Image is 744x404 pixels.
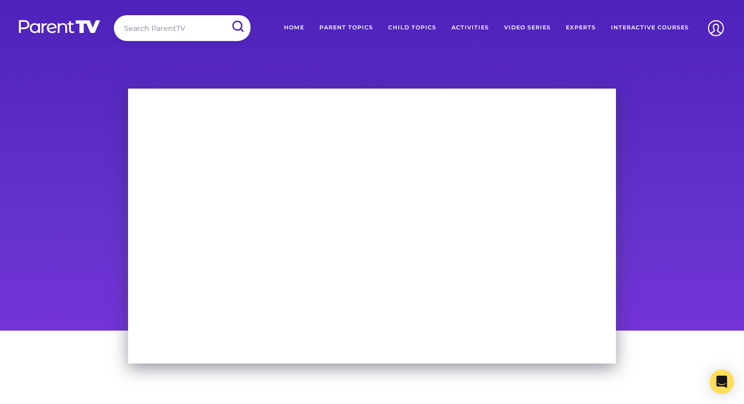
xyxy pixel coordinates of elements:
a: Video Series [497,15,558,41]
a: Parent Topics [312,15,381,41]
a: Experts [558,15,603,41]
a: Home [276,15,312,41]
img: Account [703,15,729,41]
img: parenttv-logo-white.4c85aaf.svg [18,19,101,34]
a: Child Topics [381,15,444,41]
input: Submit [224,15,251,38]
a: Activities [444,15,497,41]
div: Open Intercom Messenger [710,370,734,394]
input: Search ParentTV [114,15,251,41]
a: Interactive Courses [603,15,696,41]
